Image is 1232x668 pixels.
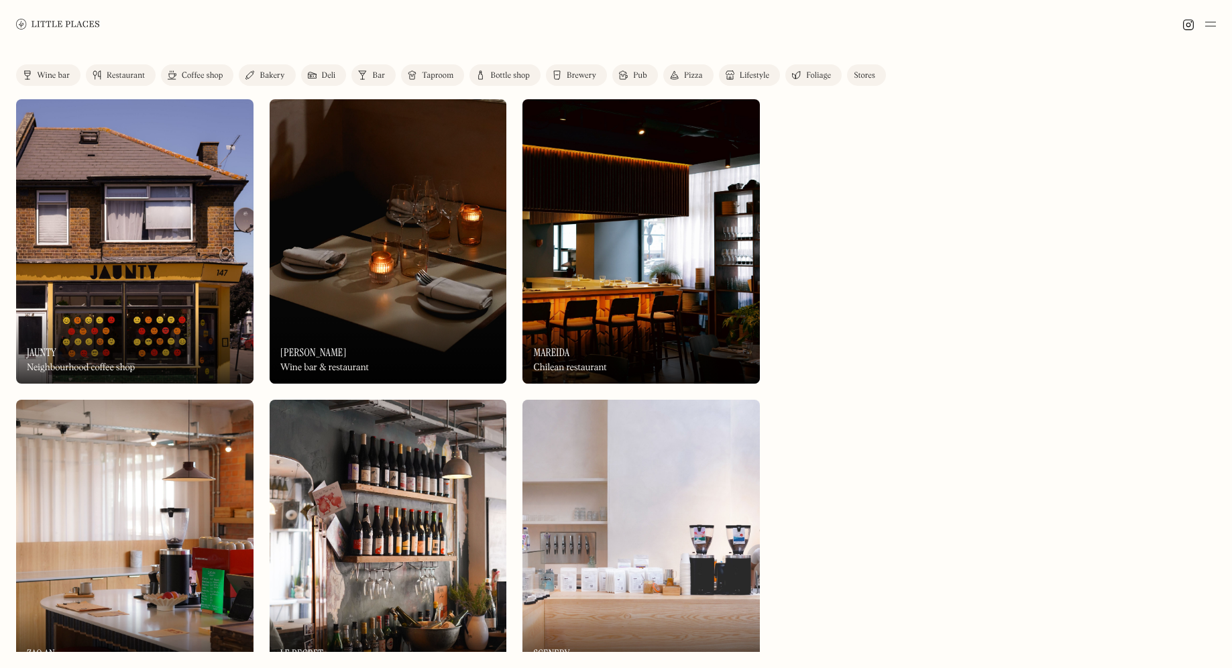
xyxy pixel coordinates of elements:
[684,72,703,80] div: Pizza
[182,72,223,80] div: Coffee shop
[567,72,596,80] div: Brewery
[270,99,507,384] a: LunaLuna[PERSON_NAME]Wine bar & restaurant
[806,72,831,80] div: Foliage
[322,72,336,80] div: Deli
[740,72,769,80] div: Lifestyle
[270,99,507,384] img: Luna
[239,64,295,86] a: Bakery
[533,346,569,359] h3: Mareida
[533,647,569,660] h3: Scenery
[522,99,760,384] img: Mareida
[351,64,396,86] a: Bar
[785,64,842,86] a: Foliage
[847,64,886,86] a: Stores
[533,362,606,374] div: Chilean restaurant
[27,362,135,374] div: Neighbourhood coffee shop
[719,64,780,86] a: Lifestyle
[280,647,323,660] h3: Le Regret
[161,64,233,86] a: Coffee shop
[107,72,145,80] div: Restaurant
[86,64,156,86] a: Restaurant
[37,72,70,80] div: Wine bar
[490,72,530,80] div: Bottle shop
[612,64,658,86] a: Pub
[469,64,541,86] a: Bottle shop
[16,99,254,384] a: JauntyJauntyJauntyNeighbourhood coffee shop
[663,64,714,86] a: Pizza
[422,72,453,80] div: Taproom
[301,64,347,86] a: Deli
[854,72,875,80] div: Stores
[260,72,284,80] div: Bakery
[372,72,385,80] div: Bar
[522,99,760,384] a: MareidaMareidaMareidaChilean restaurant
[27,346,56,359] h3: Jaunty
[16,64,80,86] a: Wine bar
[633,72,647,80] div: Pub
[27,647,55,660] h3: Zao An
[280,362,369,374] div: Wine bar & restaurant
[546,64,607,86] a: Brewery
[16,99,254,384] img: Jaunty
[280,346,347,359] h3: [PERSON_NAME]
[401,64,464,86] a: Taproom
